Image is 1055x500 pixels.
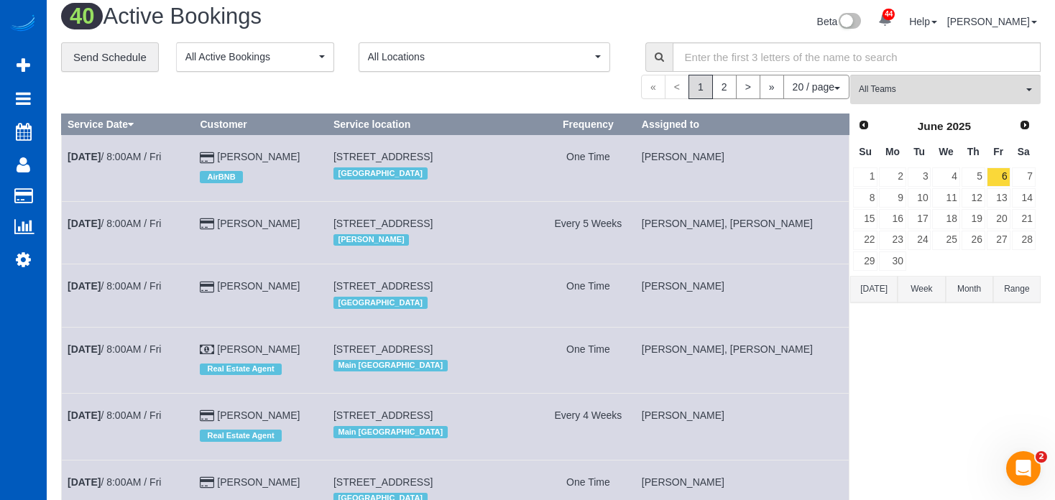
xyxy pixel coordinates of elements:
span: < [665,75,689,99]
b: [DATE] [68,218,101,229]
a: [DATE]/ 8:00AM / Fri [68,409,161,421]
td: Assigned to [635,135,849,201]
a: 11 [932,188,959,208]
td: Service location [327,327,540,393]
td: Schedule date [62,201,194,264]
div: Location [333,356,535,375]
a: 17 [908,209,931,228]
a: 26 [962,231,985,250]
td: Customer [194,135,327,201]
th: Service location [327,114,540,135]
a: 9 [879,188,906,208]
th: Customer [194,114,327,135]
div: Location [333,231,535,249]
span: June [918,120,944,132]
td: Frequency [541,201,636,264]
div: Location [333,164,535,182]
i: Credit Card Payment [200,411,214,421]
a: [DATE]/ 8:00AM / Fri [68,343,161,355]
i: Credit Card Payment [200,478,214,488]
span: [PERSON_NAME] [333,234,409,246]
a: 25 [932,231,959,250]
a: 16 [879,209,906,228]
td: Service location [327,135,540,201]
td: Customer [194,264,327,327]
a: 3 [908,167,931,187]
a: 28 [1012,231,1036,250]
td: Frequency [541,264,636,327]
a: Send Schedule [61,42,159,73]
a: 44 [871,4,899,36]
span: Prev [858,119,870,131]
span: [STREET_ADDRESS] [333,280,433,292]
td: Frequency [541,327,636,393]
a: [PERSON_NAME] [947,16,1037,27]
span: All Locations [368,50,591,64]
span: Sunday [859,146,872,157]
a: 19 [962,209,985,228]
th: Frequency [541,114,636,135]
button: All Locations [359,42,610,72]
span: [STREET_ADDRESS] [333,476,433,488]
td: Service location [327,264,540,327]
span: All Active Bookings [185,50,315,64]
span: [STREET_ADDRESS] [333,151,433,162]
a: [PERSON_NAME] [217,151,300,162]
span: AirBNB [200,171,242,182]
span: [STREET_ADDRESS] [333,343,433,355]
td: Service location [327,394,540,460]
a: 24 [908,231,931,250]
a: [PERSON_NAME] [217,476,300,488]
ol: All Teams [850,75,1041,97]
td: Assigned to [635,327,849,393]
a: 2 [879,167,906,187]
span: [GEOGRAPHIC_DATA] [333,167,428,179]
span: 40 [61,3,103,29]
a: 7 [1012,167,1036,187]
b: [DATE] [68,280,101,292]
a: 14 [1012,188,1036,208]
a: 30 [879,251,906,271]
span: Friday [993,146,1003,157]
h1: Active Bookings [61,4,540,29]
a: » [760,75,784,99]
td: Schedule date [62,135,194,201]
a: Help [909,16,937,27]
i: Credit Card Payment [200,153,214,163]
a: 22 [853,231,877,250]
th: Service Date [62,114,194,135]
td: Assigned to [635,394,849,460]
b: [DATE] [68,409,101,421]
th: Assigned to [635,114,849,135]
td: Schedule date [62,394,194,460]
td: Schedule date [62,264,194,327]
td: Frequency [541,394,636,460]
td: Service location [327,201,540,264]
div: Location [333,422,535,441]
span: [STREET_ADDRESS] [333,409,433,421]
a: [PERSON_NAME] [217,218,300,229]
a: Beta [817,16,862,27]
iframe: Intercom live chat [1006,451,1041,486]
span: Thursday [967,146,980,157]
span: Saturday [1018,146,1030,157]
span: Real Estate Agent [200,430,281,441]
img: Automaid Logo [9,14,37,34]
b: [DATE] [68,343,101,355]
span: [GEOGRAPHIC_DATA] [333,297,428,308]
a: > [736,75,760,99]
a: 21 [1012,209,1036,228]
a: [DATE]/ 8:00AM / Fri [68,151,161,162]
a: 15 [853,209,877,228]
a: [PERSON_NAME] [217,280,300,292]
input: Enter the first 3 letters of the name to search [673,42,1041,72]
a: 5 [962,167,985,187]
td: Assigned to [635,201,849,264]
a: [PERSON_NAME] [217,343,300,355]
button: Month [946,276,993,302]
a: 8 [853,188,877,208]
div: Location [333,293,535,312]
a: [DATE]/ 8:00AM / Fri [68,476,161,488]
